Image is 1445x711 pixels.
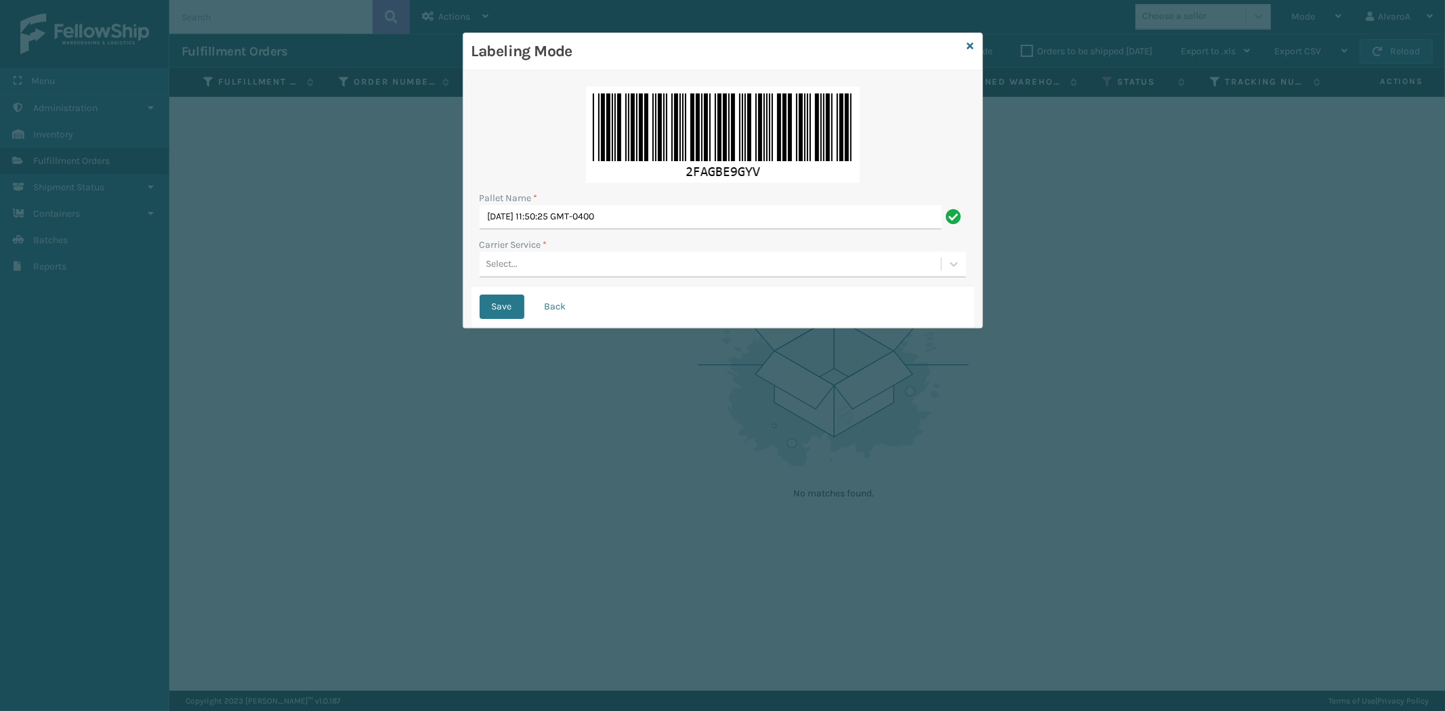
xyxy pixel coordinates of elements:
div: Select... [486,257,518,272]
img: RzX41AAAABklEQVQDAClDgJDSCLNMAAAAAElFTkSuQmCC [586,87,860,183]
h3: Labeling Mode [472,41,962,62]
button: Save [480,295,524,319]
button: Back [532,295,579,319]
label: Pallet Name [480,191,538,205]
label: Carrier Service [480,238,547,252]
